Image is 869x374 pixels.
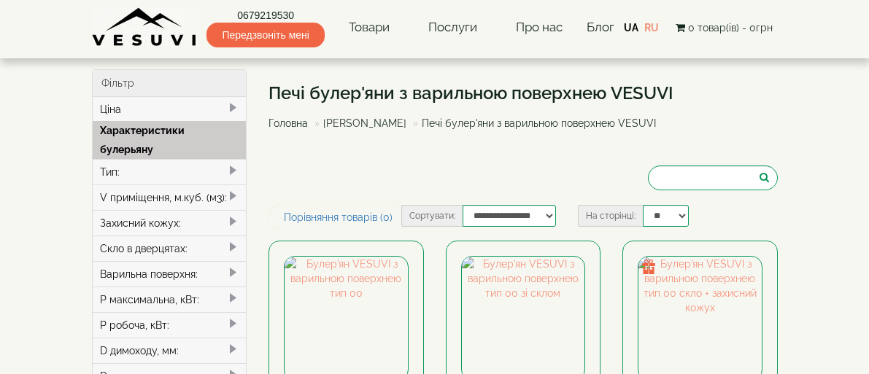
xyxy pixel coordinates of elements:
[93,235,247,261] div: Скло в дверцятах:
[93,70,247,97] div: Фільтр
[269,84,673,103] h1: Печі булер'яни з варильною поверхнею VESUVI
[93,97,247,122] div: Ціна
[334,11,404,44] a: Товари
[93,159,247,184] div: Тип:
[93,184,247,210] div: V приміщення, м.куб. (м3):
[269,205,408,230] a: Порівняння товарів (0)
[206,8,324,23] a: 0679219530
[93,121,247,159] div: Характеристики булерьяну
[501,11,577,44] a: Про нас
[92,7,198,47] img: Завод VESUVI
[587,20,614,34] a: Блог
[93,312,247,338] div: P робоча, кВт:
[409,116,656,130] li: Печі булер'яни з варильною поверхнею VESUVI
[93,210,247,235] div: Захисний кожух:
[93,338,247,363] div: D димоходу, мм:
[688,22,773,34] span: 0 товар(ів) - 0грн
[644,22,659,34] a: RU
[671,20,777,36] button: 0 товар(ів) - 0грн
[414,11,492,44] a: Послуги
[578,205,643,227] label: На сторінці:
[401,205,463,227] label: Сортувати:
[93,287,247,312] div: P максимальна, кВт:
[624,22,638,34] a: UA
[641,260,656,274] img: gift
[323,117,406,129] a: [PERSON_NAME]
[93,261,247,287] div: Варильна поверхня:
[206,23,324,47] span: Передзвоніть мені
[269,117,308,129] a: Головна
